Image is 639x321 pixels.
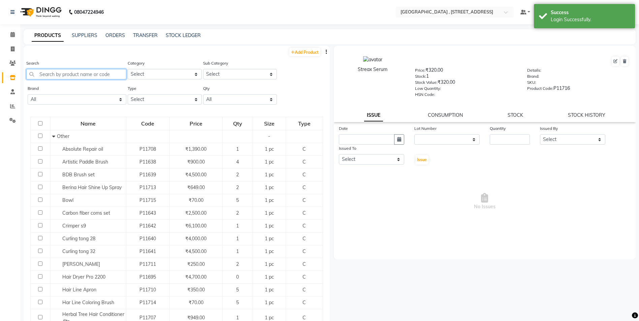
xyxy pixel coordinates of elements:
div: ₹320.00 [415,67,517,76]
span: 1 [236,248,239,254]
span: C [302,287,306,293]
a: Add Product [289,48,320,56]
span: Absolute Repair oil [62,146,103,152]
label: Type [128,85,136,92]
label: Stock Value: [415,79,438,85]
div: Success [551,9,630,16]
label: Low Quantity: [415,85,441,92]
span: No Issues [339,168,631,235]
div: 1 [415,73,517,82]
span: 1 [236,315,239,321]
span: Artistic Paddle Brush [62,159,108,165]
span: P11642 [139,223,156,229]
span: P11639 [139,172,156,178]
span: C [302,248,306,254]
span: C [302,315,306,321]
span: ₹250.00 [187,261,205,267]
span: C [302,299,306,306]
span: 1 pc [265,146,274,152]
a: STOCK [508,112,523,118]
span: ₹6,100.00 [185,223,206,229]
span: 1 pc [265,287,274,293]
label: HSN Code: [415,92,435,98]
span: P11640 [139,236,156,242]
b: 08047224946 [74,3,104,22]
a: TRANSFER [133,32,158,38]
span: 0 [236,274,239,280]
span: Hair Dryer Pro 2200 [62,274,105,280]
span: ₹949.00 [187,315,205,321]
span: Har Line Coloring Brush [62,299,114,306]
label: Quantity [490,126,506,132]
span: [PERSON_NAME] [62,261,100,267]
label: Lot Number [414,126,437,132]
label: Brand [28,85,39,92]
span: P11708 [139,146,156,152]
span: BDB Brush set [62,172,95,178]
span: 1 pc [265,236,274,242]
span: P11638 [139,159,156,165]
span: 1 pc [265,223,274,229]
span: P11643 [139,210,156,216]
span: 5 [236,197,239,203]
label: Issued By [540,126,558,132]
span: C [302,274,306,280]
span: C [302,159,306,165]
span: ₹1,390.00 [185,146,206,152]
span: 1 pc [265,172,274,178]
label: Product Code: [527,85,553,92]
span: ₹900.00 [187,159,205,165]
span: 1 pc [265,184,274,190]
label: Details: [527,67,541,73]
span: 2 [236,210,239,216]
span: P11707 [139,315,156,321]
a: PRODUCTS [32,30,64,42]
span: Carbon fiber coms set [62,210,110,216]
span: ₹649.00 [187,184,205,190]
div: Name [51,117,126,130]
span: 5 [236,287,239,293]
span: P11714 [139,299,156,306]
a: STOCK LEDGER [166,32,201,38]
span: P11695 [139,274,156,280]
label: Price: [415,67,425,73]
span: ₹70.00 [189,299,203,306]
span: 1 pc [265,299,274,306]
span: - [268,133,270,139]
span: C [302,261,306,267]
span: Curling tong 28 [62,236,95,242]
div: Price [170,117,222,130]
span: C [302,210,306,216]
span: 1 pc [265,261,274,267]
label: Brand: [527,73,539,79]
span: 1 [236,223,239,229]
div: P11716 [527,85,629,94]
span: C [302,146,306,152]
div: Size [253,117,285,130]
img: logo [17,3,63,22]
a: CONSUMPTION [428,112,463,118]
span: 1 [236,236,239,242]
span: C [302,197,306,203]
div: ₹320.00 [415,79,517,88]
span: 2 [236,172,239,178]
span: Crimper s9 [62,223,86,229]
span: Issue [417,157,427,162]
span: P11711 [139,261,156,267]
a: STOCK HISTORY [568,112,605,118]
span: C [302,184,306,190]
div: Qty [223,117,252,130]
span: Bowl [62,197,73,203]
a: ISSUE [364,109,383,121]
span: ₹4,500.00 [185,248,206,254]
label: Sub Category [203,60,228,66]
label: SKU: [527,79,536,85]
span: Berina Hair Shine Up Spray [62,184,122,190]
span: Other [57,133,69,139]
div: Login Successfully. [551,16,630,23]
span: ₹2,500.00 [185,210,206,216]
span: 1 pc [265,197,274,203]
label: Qty [203,85,210,92]
div: Type [286,117,322,130]
span: 5 [236,299,239,306]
